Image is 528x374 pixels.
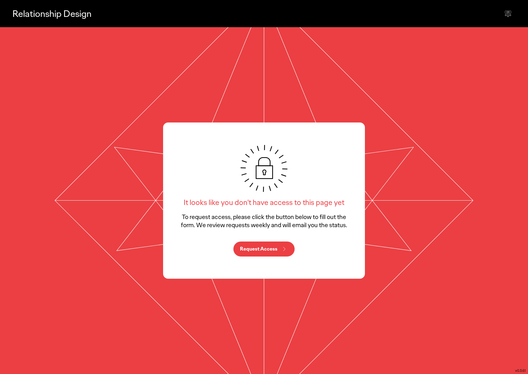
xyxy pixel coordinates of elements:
[501,6,516,21] div: Send feedback
[179,213,349,229] p: To request access, please click the button below to fill out the form. We review requests weekly ...
[233,242,295,257] button: Request Access
[12,7,92,20] p: Relationship Design
[240,247,277,252] p: Request Access
[184,197,344,207] h6: It looks like you don't have access to this page yet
